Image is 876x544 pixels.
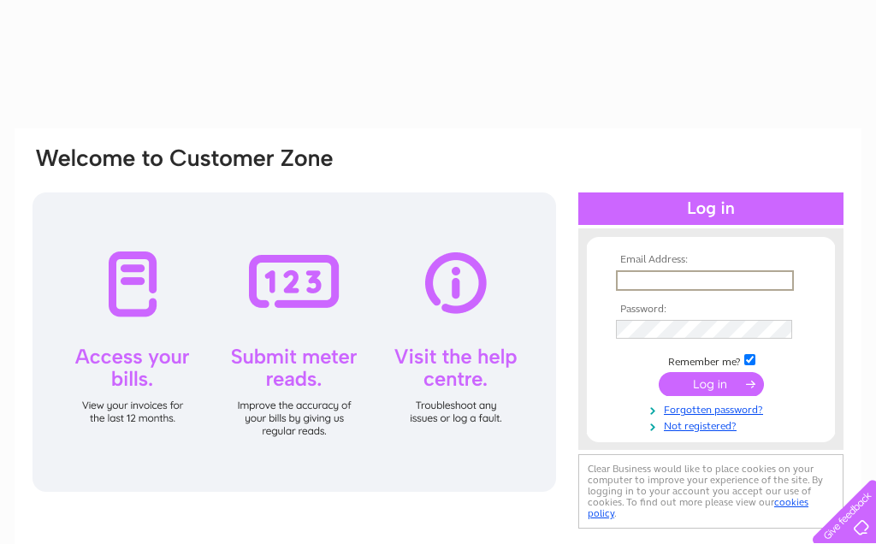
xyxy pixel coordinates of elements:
[578,454,843,529] div: Clear Business would like to place cookies on your computer to improve your experience of the sit...
[612,352,810,369] td: Remember me?
[588,496,808,519] a: cookies policy
[612,304,810,316] th: Password:
[616,417,810,433] a: Not registered?
[659,372,764,396] input: Submit
[616,400,810,417] a: Forgotten password?
[612,254,810,266] th: Email Address:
